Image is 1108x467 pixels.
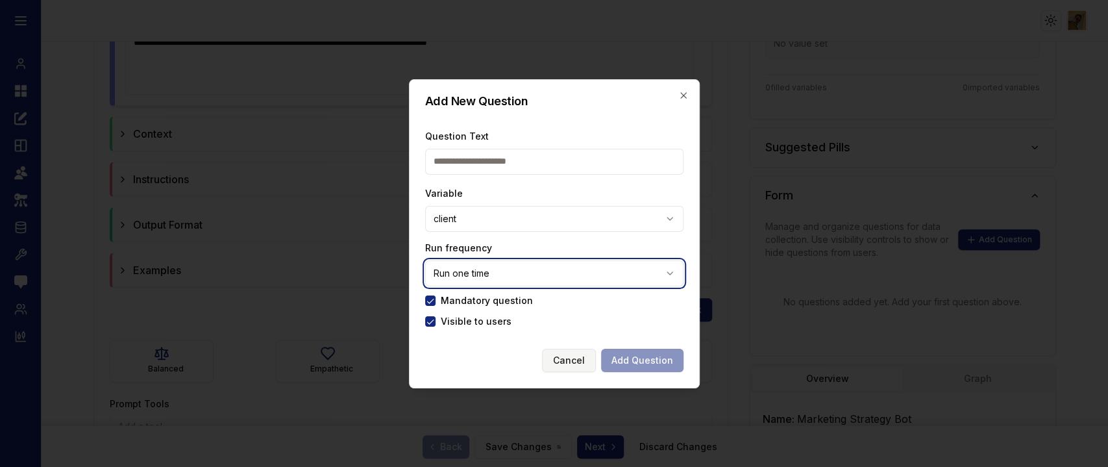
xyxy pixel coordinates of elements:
[441,315,511,328] label: Visible to users
[425,242,492,253] label: Run frequency
[425,95,683,107] h2: Add New Question
[425,131,489,142] label: Question Text
[425,188,463,199] label: Variable
[441,294,533,307] label: Mandatory question
[542,349,596,372] button: Cancel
